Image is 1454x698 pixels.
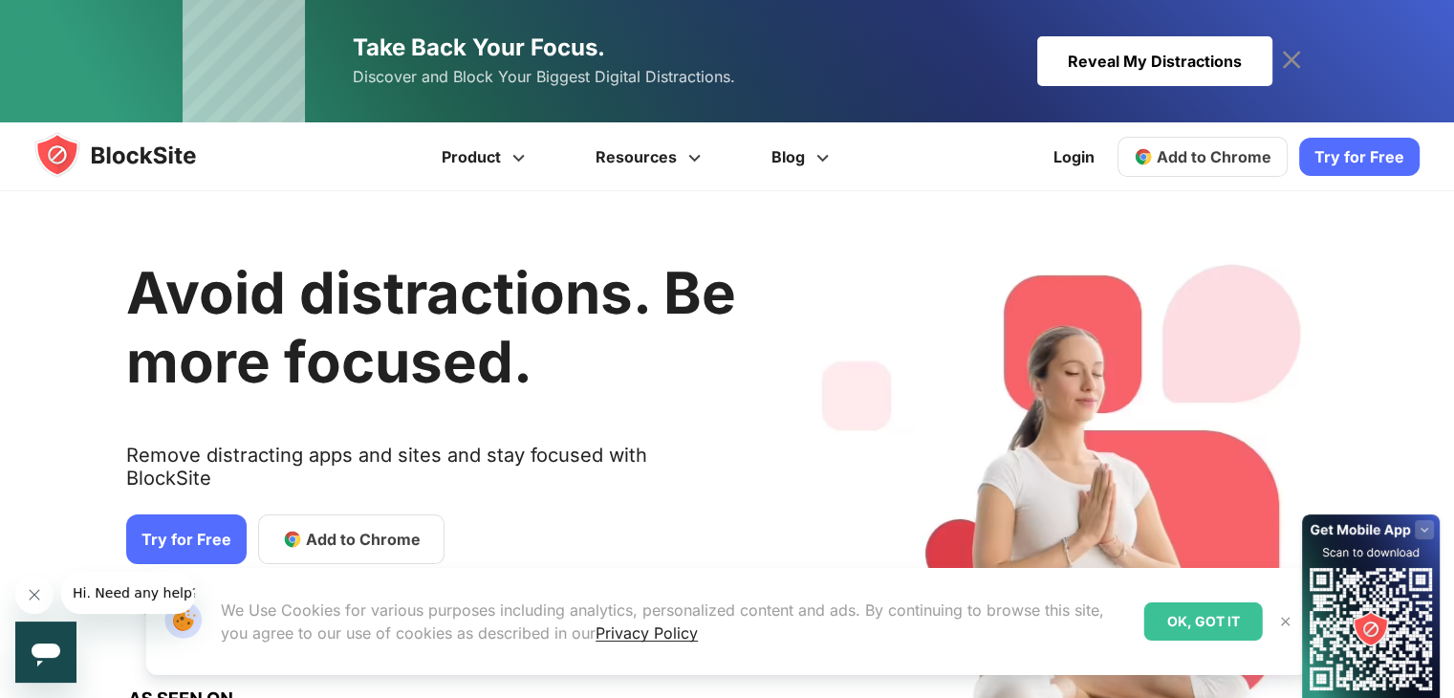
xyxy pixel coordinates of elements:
img: blocksite-icon.5d769676.svg [34,132,233,178]
a: Product [409,122,563,191]
a: Login [1042,134,1106,180]
a: Try for Free [1299,138,1420,176]
a: Resources [563,122,739,191]
a: Privacy Policy [596,623,698,643]
span: Add to Chrome [1157,147,1271,166]
p: We Use Cookies for various purposes including analytics, personalized content and ads. By continu... [221,599,1129,644]
text: Remove distracting apps and sites and stay focused with BlockSite [126,444,736,505]
img: chrome-icon.svg [1134,147,1153,166]
div: OK, GOT IT [1144,602,1263,641]
span: Take Back Your Focus. [353,33,605,61]
button: Close [1273,609,1298,634]
iframe: Message from company [61,572,195,614]
div: Reveal My Distractions [1037,36,1272,86]
a: Blog [739,122,867,191]
iframe: Close message [15,576,54,614]
span: Discover and Block Your Biggest Digital Distractions. [353,63,735,91]
h1: Avoid distractions. Be more focused. [126,258,736,396]
a: Add to Chrome [258,514,445,564]
a: Add to Chrome [1118,137,1288,177]
span: Add to Chrome [306,528,421,551]
a: Try for Free [126,514,247,564]
img: Close [1278,614,1293,629]
span: Hi. Need any help? [11,13,138,29]
iframe: Button to launch messaging window [15,622,76,683]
